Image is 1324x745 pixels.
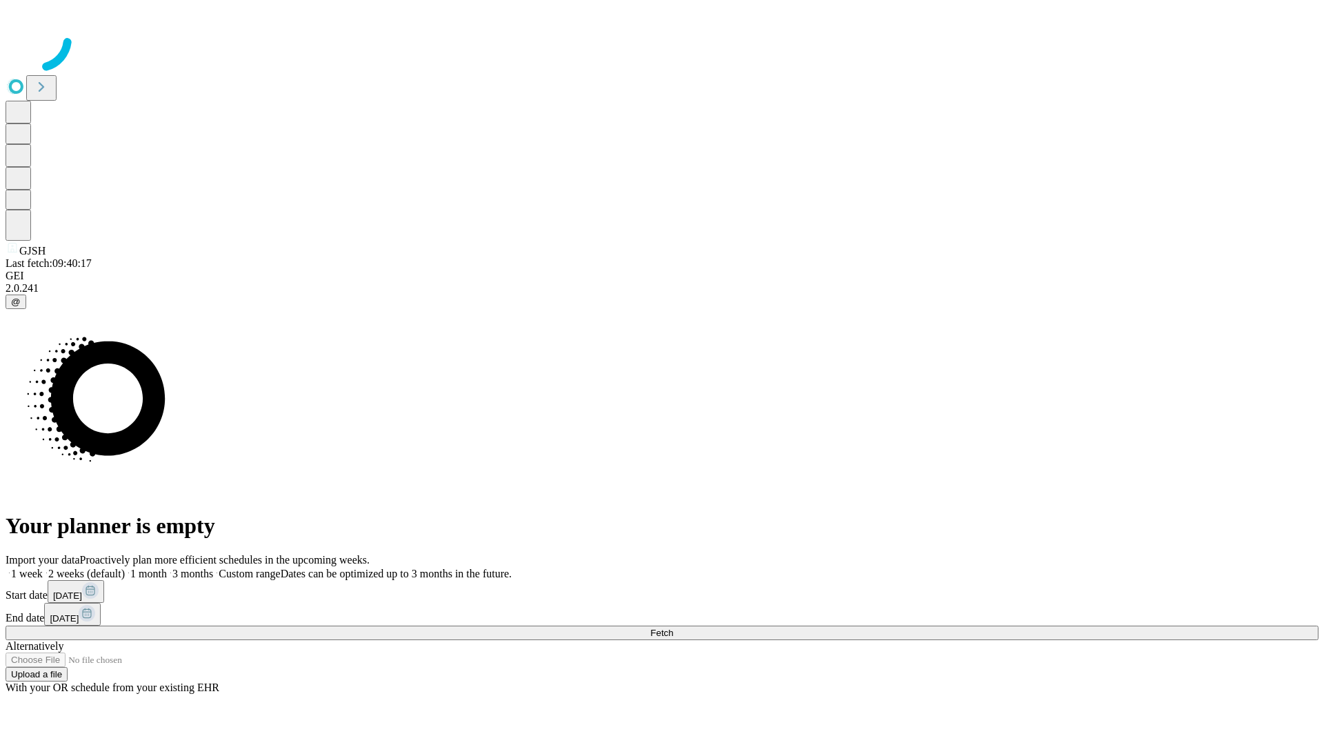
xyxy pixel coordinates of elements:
[53,590,82,601] span: [DATE]
[650,628,673,638] span: Fetch
[6,682,219,693] span: With your OR schedule from your existing EHR
[6,554,80,566] span: Import your data
[19,245,46,257] span: GJSH
[6,270,1318,282] div: GEI
[281,568,512,579] span: Dates can be optimized up to 3 months in the future.
[6,282,1318,295] div: 2.0.241
[6,640,63,652] span: Alternatively
[6,580,1318,603] div: Start date
[6,667,68,682] button: Upload a file
[6,603,1318,626] div: End date
[6,513,1318,539] h1: Your planner is empty
[48,568,125,579] span: 2 weeks (default)
[48,580,104,603] button: [DATE]
[11,568,43,579] span: 1 week
[172,568,213,579] span: 3 months
[6,257,92,269] span: Last fetch: 09:40:17
[11,297,21,307] span: @
[6,626,1318,640] button: Fetch
[219,568,280,579] span: Custom range
[130,568,167,579] span: 1 month
[50,613,79,624] span: [DATE]
[44,603,101,626] button: [DATE]
[80,554,370,566] span: Proactively plan more efficient schedules in the upcoming weeks.
[6,295,26,309] button: @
